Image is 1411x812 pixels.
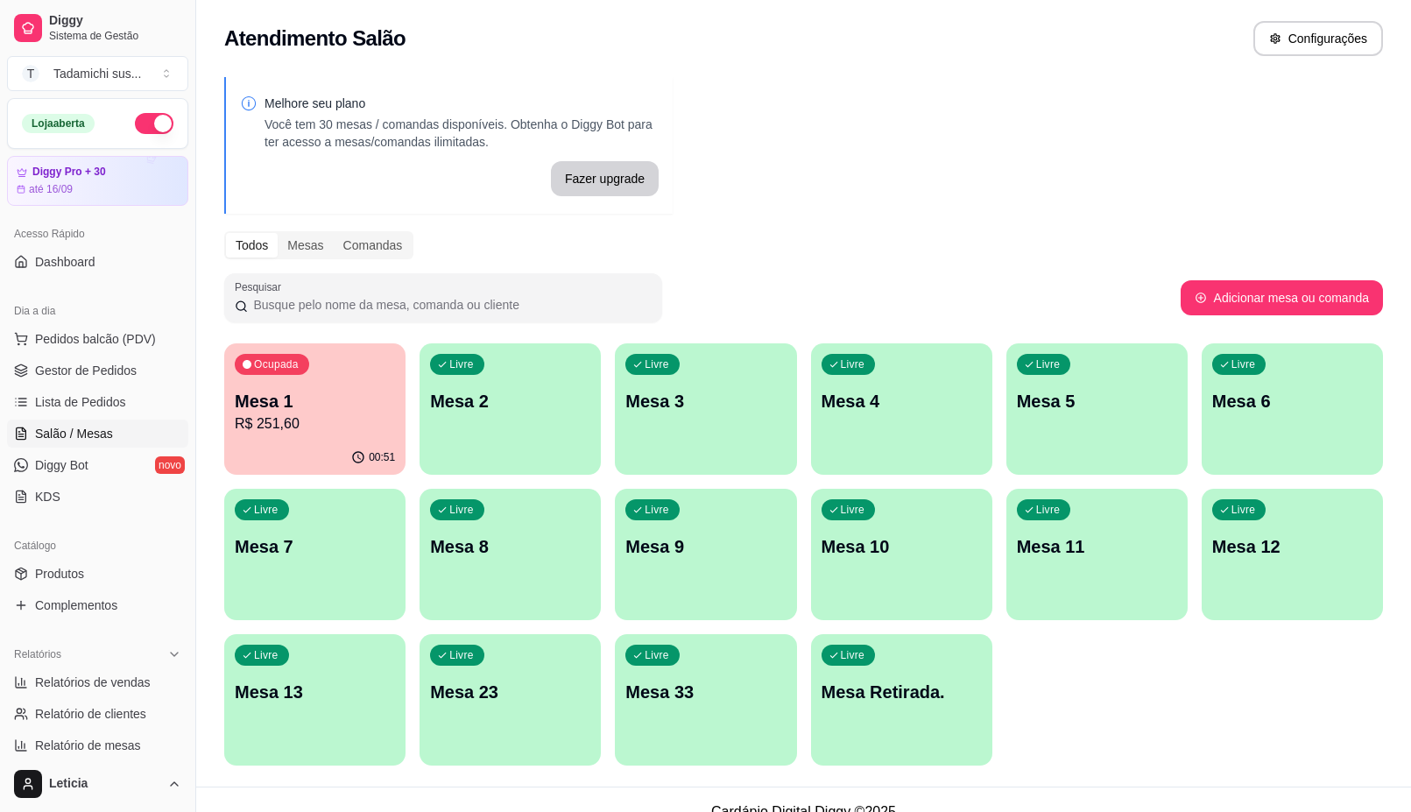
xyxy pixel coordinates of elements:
[449,503,474,517] p: Livre
[1017,534,1177,559] p: Mesa 11
[49,29,181,43] span: Sistema de Gestão
[1231,357,1256,371] p: Livre
[7,7,188,49] a: DiggySistema de Gestão
[35,393,126,411] span: Lista de Pedidos
[430,389,590,413] p: Mesa 2
[420,634,601,766] button: LivreMesa 23
[53,65,141,82] div: Tadamichi sus ...
[7,297,188,325] div: Dia a dia
[420,343,601,475] button: LivreMesa 2
[35,705,146,723] span: Relatório de clientes
[625,680,786,704] p: Mesa 33
[35,488,60,505] span: KDS
[49,13,181,29] span: Diggy
[265,95,659,112] p: Melhore seu plano
[1036,503,1061,517] p: Livre
[615,489,796,620] button: LivreMesa 9
[811,343,992,475] button: LivreMesa 4
[449,648,474,662] p: Livre
[841,648,865,662] p: Livre
[224,25,406,53] h2: Atendimento Salão
[7,220,188,248] div: Acesso Rápido
[35,597,117,614] span: Complementos
[1006,489,1188,620] button: LivreMesa 11
[841,357,865,371] p: Livre
[1036,357,1061,371] p: Livre
[430,680,590,704] p: Mesa 23
[224,634,406,766] button: LivreMesa 13
[7,532,188,560] div: Catálogo
[278,233,333,258] div: Mesas
[7,591,188,619] a: Complementos
[7,483,188,511] a: KDS
[32,166,106,179] article: Diggy Pro + 30
[1212,389,1372,413] p: Mesa 6
[7,451,188,479] a: Diggy Botnovo
[22,65,39,82] span: T
[235,534,395,559] p: Mesa 7
[35,425,113,442] span: Salão / Mesas
[7,56,188,91] button: Select a team
[645,357,669,371] p: Livre
[7,156,188,206] a: Diggy Pro + 30até 16/09
[625,534,786,559] p: Mesa 9
[235,680,395,704] p: Mesa 13
[135,113,173,134] button: Alterar Status
[811,634,992,766] button: LivreMesa Retirada.
[1212,534,1372,559] p: Mesa 12
[35,330,156,348] span: Pedidos balcão (PDV)
[254,648,279,662] p: Livre
[235,389,395,413] p: Mesa 1
[625,389,786,413] p: Mesa 3
[35,253,95,271] span: Dashboard
[7,700,188,728] a: Relatório de clientes
[1202,489,1383,620] button: LivreMesa 12
[7,731,188,759] a: Relatório de mesas
[1202,343,1383,475] button: LivreMesa 6
[248,296,652,314] input: Pesquisar
[7,763,188,805] button: Leticia
[430,534,590,559] p: Mesa 8
[7,668,188,696] a: Relatórios de vendas
[235,279,287,294] label: Pesquisar
[822,389,982,413] p: Mesa 4
[615,634,796,766] button: LivreMesa 33
[822,680,982,704] p: Mesa Retirada.
[645,503,669,517] p: Livre
[35,565,84,583] span: Produtos
[369,450,395,464] p: 00:51
[822,534,982,559] p: Mesa 10
[7,357,188,385] a: Gestor de Pedidos
[14,647,61,661] span: Relatórios
[224,489,406,620] button: LivreMesa 7
[1181,280,1383,315] button: Adicionar mesa ou comanda
[235,413,395,434] p: R$ 251,60
[7,248,188,276] a: Dashboard
[254,503,279,517] p: Livre
[7,388,188,416] a: Lista de Pedidos
[811,489,992,620] button: LivreMesa 10
[49,776,160,792] span: Leticia
[449,357,474,371] p: Livre
[224,343,406,475] button: OcupadaMesa 1R$ 251,6000:51
[645,648,669,662] p: Livre
[1017,389,1177,413] p: Mesa 5
[254,357,299,371] p: Ocupada
[841,503,865,517] p: Livre
[35,362,137,379] span: Gestor de Pedidos
[551,161,659,196] button: Fazer upgrade
[7,560,188,588] a: Produtos
[226,233,278,258] div: Todos
[29,182,73,196] article: até 16/09
[35,674,151,691] span: Relatórios de vendas
[7,420,188,448] a: Salão / Mesas
[420,489,601,620] button: LivreMesa 8
[1231,503,1256,517] p: Livre
[22,114,95,133] div: Loja aberta
[334,233,413,258] div: Comandas
[1006,343,1188,475] button: LivreMesa 5
[1253,21,1383,56] button: Configurações
[7,325,188,353] button: Pedidos balcão (PDV)
[35,456,88,474] span: Diggy Bot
